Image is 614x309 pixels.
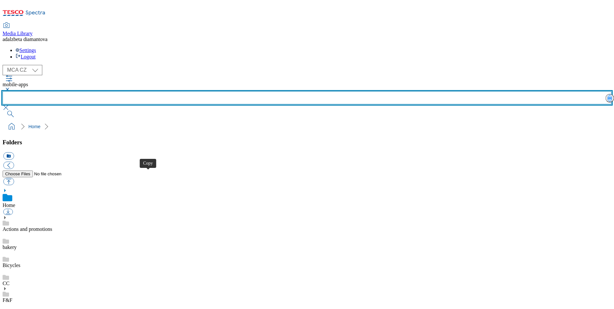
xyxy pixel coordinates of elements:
[3,202,15,208] a: Home
[6,121,17,132] a: home
[3,281,9,286] a: CC
[3,139,611,146] h3: Folders
[3,120,611,133] nav: breadcrumb
[28,124,40,129] a: Home
[15,47,36,53] a: Settings
[3,31,33,36] span: Media Library
[3,297,12,303] a: F&F
[3,23,33,36] a: Media Library
[7,36,47,42] span: alzbeta diamantova
[3,244,17,250] a: bakery
[3,226,52,232] a: Actions and promotions
[15,54,36,59] a: Logout
[3,82,28,87] span: mobile-apps
[3,263,20,268] a: Bicycles
[3,36,7,42] span: ad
